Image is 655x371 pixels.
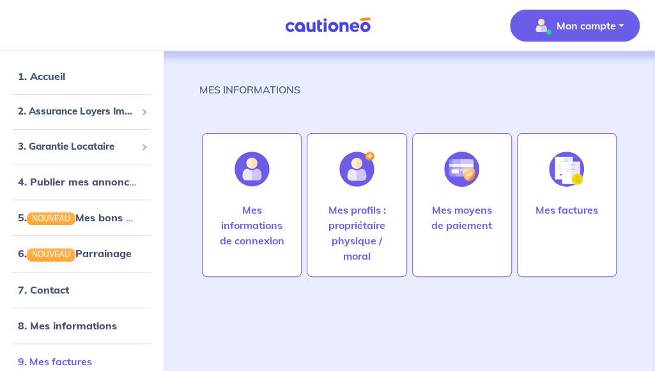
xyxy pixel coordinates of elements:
[5,313,158,338] div: 8. Mes informations
[426,202,498,233] p: Mes moyens de paiement
[18,175,140,188] a: 4. Publier mes annonces
[5,277,158,303] div: 7. Contact
[549,152,584,187] img: illu_invoice.svg
[536,202,598,217] p: Mes factures
[5,99,158,124] div: 2. Assurance Loyers Impayés
[444,152,479,187] img: illu_credit_card_no_anim.svg
[5,205,158,230] div: 5.NOUVEAUMes bons plans
[18,104,136,119] span: 2. Assurance Loyers Impayés
[18,247,132,260] a: 6.NOUVEAUParrainage
[5,241,158,266] div: 6.NOUVEAUParrainage
[339,152,374,187] img: illu_account_add.svg
[5,169,158,194] div: 4. Publier mes annonces
[18,211,153,224] a: 5.NOUVEAUMes bons plans
[557,18,616,33] p: Mon compte
[5,134,158,159] div: 3. Garantie Locataire
[18,355,92,368] a: 9. Mes factures
[215,202,288,248] p: Mes informations de connexion
[531,15,551,36] img: illu_account_valid_menu.svg
[280,17,376,33] img: Cautioneo
[18,139,136,154] span: 3. Garantie Locataire
[18,70,65,83] a: 1. Accueil
[5,63,158,89] div: 1. Accueil
[235,152,270,187] img: illu_account.svg
[510,10,640,42] button: illu_account_valid_menu.svgMon compte
[18,283,69,296] a: 7. Contact
[320,202,393,264] p: Mes profils : propriétaire physique / moral
[199,82,300,97] p: MES INFORMATIONS
[18,319,117,332] a: 8. Mes informations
